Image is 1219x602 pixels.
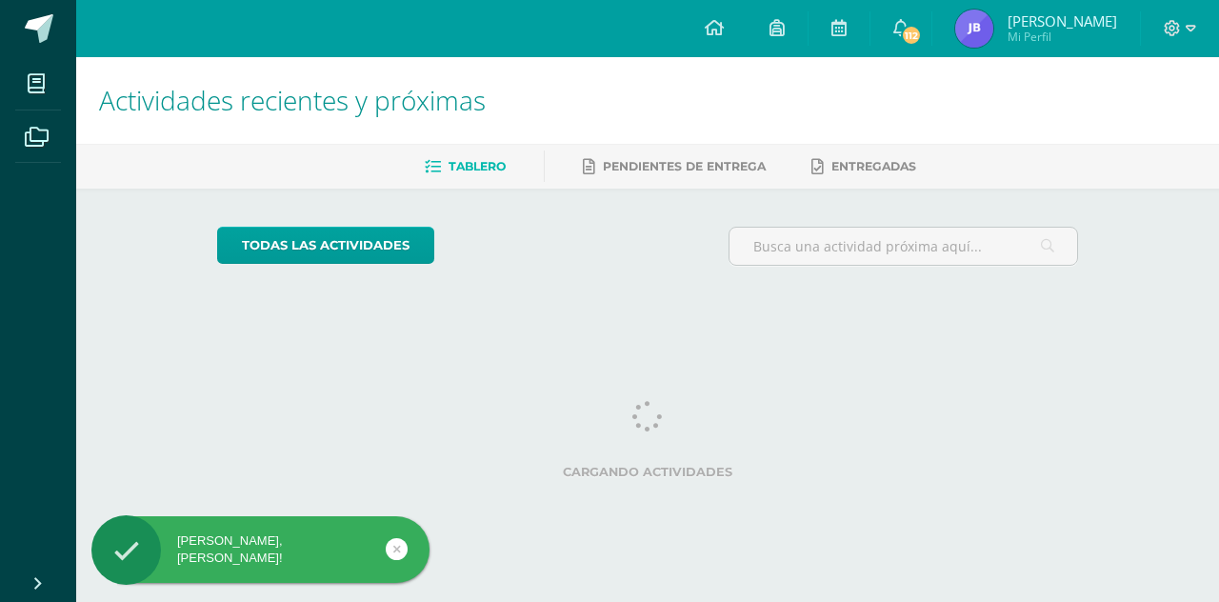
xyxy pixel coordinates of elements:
[217,465,1079,479] label: Cargando actividades
[425,151,506,182] a: Tablero
[217,227,434,264] a: todas las Actividades
[91,532,430,567] div: [PERSON_NAME], [PERSON_NAME]!
[901,25,922,46] span: 112
[583,151,766,182] a: Pendientes de entrega
[449,159,506,173] span: Tablero
[1008,29,1117,45] span: Mi Perfil
[831,159,916,173] span: Entregadas
[955,10,993,48] img: 93da993a91857b2ff26581b01f6970a2.png
[811,151,916,182] a: Entregadas
[729,228,1078,265] input: Busca una actividad próxima aquí...
[1008,11,1117,30] span: [PERSON_NAME]
[99,82,486,118] span: Actividades recientes y próximas
[603,159,766,173] span: Pendientes de entrega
